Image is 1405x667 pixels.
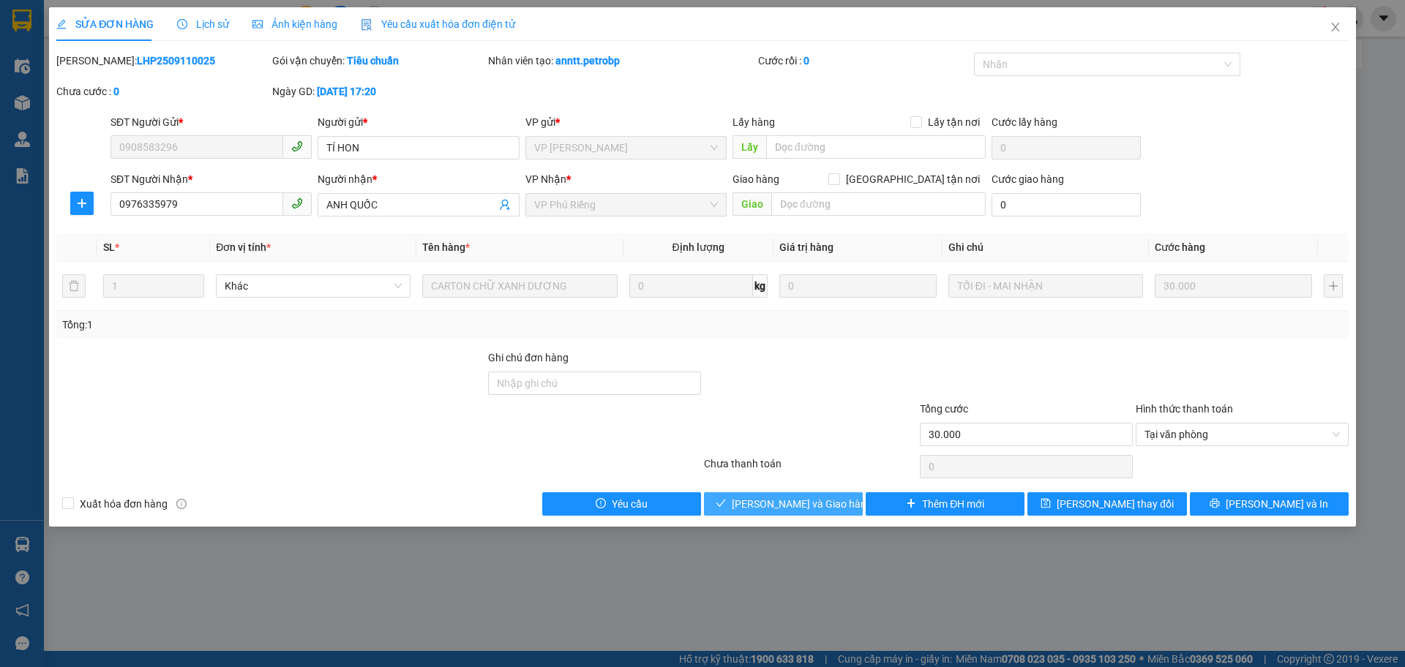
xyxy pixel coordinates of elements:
span: [PERSON_NAME] và Giao hàng [732,496,872,512]
span: exclamation-circle [596,498,606,510]
span: plus [906,498,916,510]
span: SL [103,241,115,253]
span: Tại văn phòng [1144,423,1340,445]
button: save[PERSON_NAME] thay đổi [1027,492,1186,516]
b: LHP2509110025 [137,55,215,67]
b: Tiêu chuẩn [347,55,399,67]
div: Nhân viên tạo: [488,53,755,69]
div: Chưa thanh toán [702,456,918,481]
div: [PERSON_NAME]: [56,53,269,69]
input: Cước lấy hàng [992,136,1141,159]
input: Cước giao hàng [992,193,1141,216]
input: Ghi chú đơn hàng [488,372,701,395]
div: Ngày GD: [272,83,485,99]
span: Ảnh kiện hàng [252,18,337,30]
span: Lấy hàng [733,116,775,128]
b: [DATE] 17:20 [317,86,376,97]
div: Chưa cước : [56,83,269,99]
span: Lịch sử [177,18,229,30]
input: 0 [779,274,937,298]
span: Thêm ĐH mới [922,496,984,512]
div: SĐT Người Gửi [110,114,312,130]
span: VP Nhận [525,173,566,185]
div: Tổng: 1 [62,317,542,333]
span: Tổng cước [920,403,968,415]
span: save [1041,498,1051,510]
span: Đơn vị tính [216,241,271,253]
label: Hình thức thanh toán [1136,403,1233,415]
div: VP gửi [525,114,727,130]
span: plus [71,197,93,209]
span: [GEOGRAPHIC_DATA] tận nơi [840,171,986,187]
span: phone [291,197,303,209]
button: exclamation-circleYêu cầu [542,492,701,516]
span: VP Phú Riềng [534,194,718,216]
img: icon [361,19,372,31]
span: kg [753,274,768,298]
span: edit [56,19,67,29]
span: VP Lê Hồng Phong [534,137,718,159]
input: Dọc đường [766,135,986,159]
input: VD: Bàn, Ghế [422,274,617,298]
span: Cước hàng [1155,241,1205,253]
span: info-circle [176,499,187,509]
span: Tên hàng [422,241,470,253]
button: printer[PERSON_NAME] và In [1190,492,1349,516]
div: SĐT Người Nhận [110,171,312,187]
th: Ghi chú [943,233,1149,262]
label: Cước giao hàng [992,173,1064,185]
span: clock-circle [177,19,187,29]
span: SỬA ĐƠN HÀNG [56,18,154,30]
span: Định lượng [672,241,724,253]
span: Giá trị hàng [779,241,833,253]
span: Yêu cầu xuất hóa đơn điện tử [361,18,515,30]
span: Yêu cầu [612,496,648,512]
label: Ghi chú đơn hàng [488,352,569,363]
b: anntt.petrobp [555,55,620,67]
button: delete [62,274,86,298]
span: phone [291,140,303,152]
span: Xuất hóa đơn hàng [74,496,173,512]
button: Close [1315,7,1356,48]
button: plus [1324,274,1343,298]
span: printer [1210,498,1220,510]
span: check [716,498,726,510]
button: plus [70,192,94,215]
span: picture [252,19,263,29]
span: Giao hàng [733,173,779,185]
label: Cước lấy hàng [992,116,1057,128]
span: Khác [225,275,402,297]
input: Ghi Chú [948,274,1143,298]
div: Gói vận chuyển: [272,53,485,69]
span: Giao [733,192,771,216]
span: [PERSON_NAME] và In [1226,496,1328,512]
button: check[PERSON_NAME] và Giao hàng [704,492,863,516]
span: user-add [499,199,511,211]
span: Lấy tận nơi [922,114,986,130]
input: Dọc đường [771,192,986,216]
div: Người gửi [318,114,519,130]
div: Cước rồi : [758,53,971,69]
b: 0 [803,55,809,67]
span: Lấy [733,135,766,159]
button: plusThêm ĐH mới [866,492,1024,516]
div: Người nhận [318,171,519,187]
span: [PERSON_NAME] thay đổi [1057,496,1174,512]
b: 0 [113,86,119,97]
span: close [1330,21,1341,33]
input: 0 [1155,274,1312,298]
